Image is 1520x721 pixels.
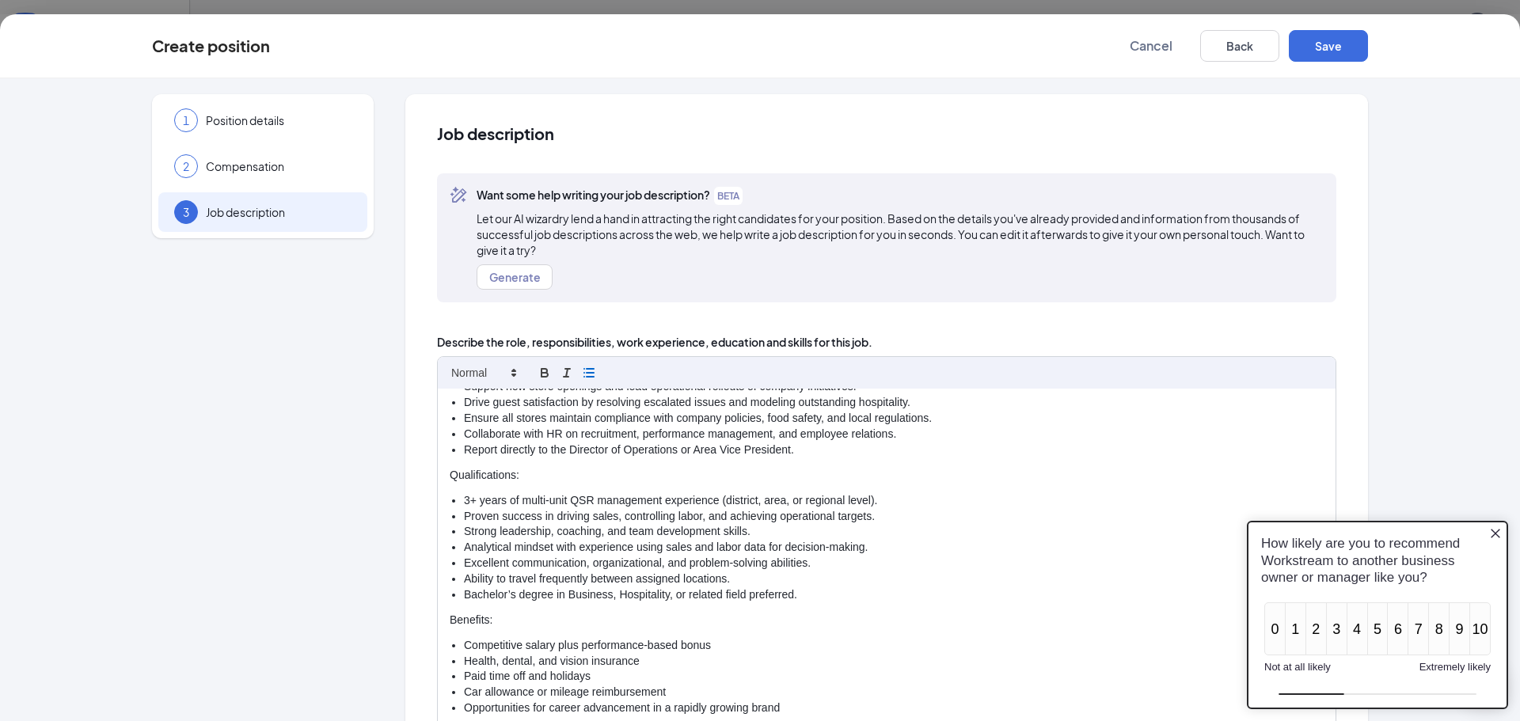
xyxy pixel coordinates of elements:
[1130,38,1172,54] span: Cancel
[714,187,743,205] span: BETA
[464,587,1324,603] li: Bachelor’s degree in Business, Hospitality, or related field preferred.
[464,427,1324,442] li: Collaborate with HR on recruitment, performance management, and employee relations.
[206,112,351,128] span: Position details
[464,685,1324,700] li: Car allowance or mileage reimbursement
[1111,30,1191,62] button: Cancel
[450,468,1324,484] p: Qualifications:
[477,186,743,204] span: Want some help writing your job description?
[183,112,189,128] span: 1
[464,700,1324,716] li: Opportunities for career advancement in a rapidly growing brand
[450,186,469,205] svg: MagicPencil
[477,211,1324,258] span: Let our AI wizardry lend a hand in attracting the right candidates for your position. Based on th...
[464,556,1324,571] li: Excellent communication, organizational, and problem-solving abilities.
[464,638,1324,654] li: Competitive salary plus performance-based bonus
[437,334,1336,350] span: Describe the role, responsibilities, work experience, education and skills for this job.
[437,126,1336,142] span: Job description
[183,158,189,174] span: 2
[450,613,1324,628] p: Benefits:
[464,509,1324,525] li: Proven success in driving sales, controlling labor, and achieving operational targets.
[206,204,351,220] span: Job description
[1289,30,1368,62] button: Save
[1200,30,1279,62] button: Back
[464,571,1324,587] li: Ability to travel frequently between assigned locations.
[464,411,1324,427] li: Ensure all stores maintain compliance with company policies, food safety, and local regulations.
[206,158,351,174] span: Compensation
[464,654,1324,670] li: Health, dental, and vision insurance
[464,395,1324,411] li: Drive guest satisfaction by resolving escalated issues and modeling outstanding hospitality.
[464,669,1324,685] li: Paid time off and holidays
[464,442,1324,458] li: Report directly to the Director of Operations or Area Vice President.
[477,264,553,290] button: Generate
[464,493,1324,509] li: 3+ years of multi-unit QSR management experience (district, area, or regional level).
[1235,508,1520,721] iframe: Sprig User Feedback Dialog
[464,540,1324,556] li: Analytical mindset with experience using sales and labor data for decision-making.
[183,204,189,220] span: 3
[464,524,1324,540] li: Strong leadership, coaching, and team development skills.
